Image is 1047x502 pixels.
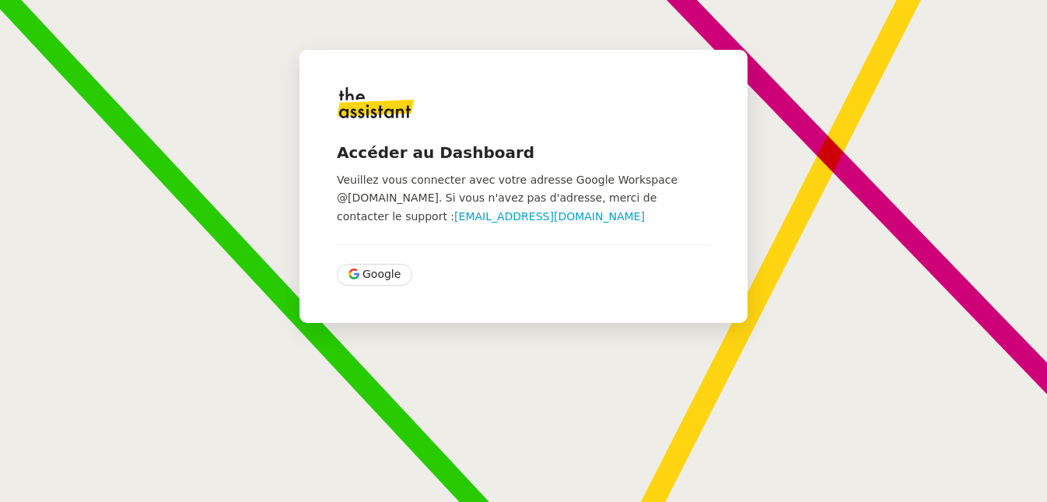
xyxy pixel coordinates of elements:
span: Google [362,265,401,283]
h4: Accéder au Dashboard [337,142,710,163]
a: [EMAIL_ADDRESS][DOMAIN_NAME] [454,210,645,223]
button: Google [337,264,412,286]
img: logo [337,87,415,118]
span: Veuillez vous connecter avec votre adresse Google Workspace @[DOMAIN_NAME]. Si vous n'avez pas d'... [337,174,678,223]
